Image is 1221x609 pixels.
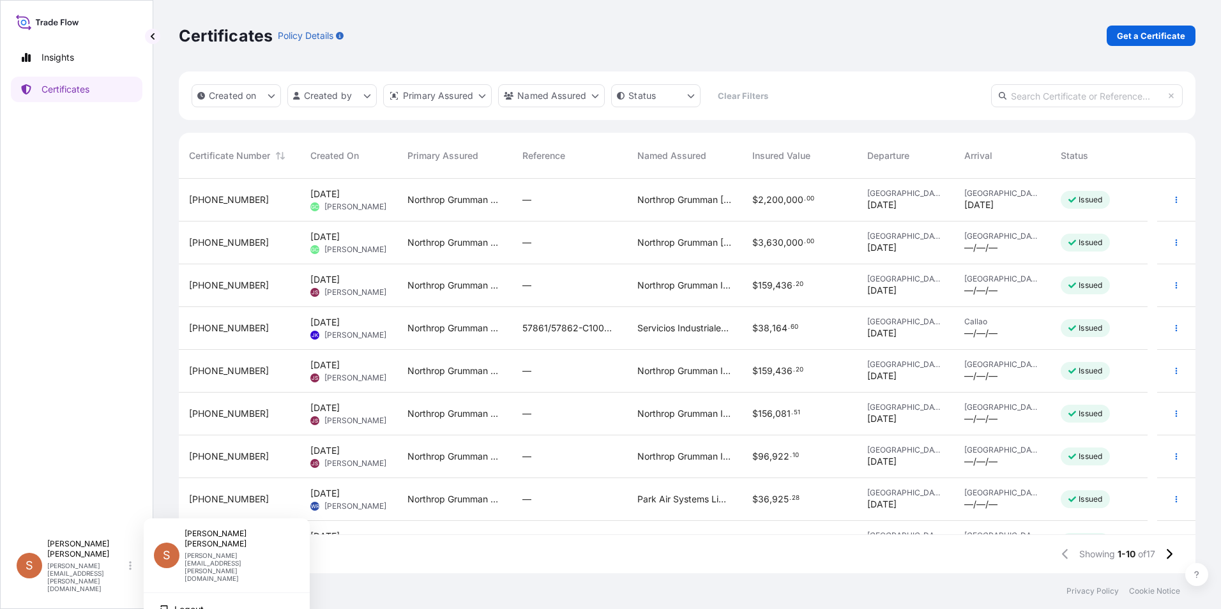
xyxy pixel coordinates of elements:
[407,450,502,463] span: Northrop Grumman Corporation
[773,409,775,418] span: ,
[758,324,770,333] span: 38
[784,195,786,204] span: ,
[772,324,787,333] span: 164
[324,202,386,212] span: [PERSON_NAME]
[407,236,502,249] span: Northrop Grumman Corporation
[522,365,531,377] span: —
[407,279,502,292] span: Northrop Grumman Corporation
[1079,548,1115,560] span: Showing
[758,238,764,247] span: 3
[867,488,944,498] span: [GEOGRAPHIC_DATA]
[324,416,386,426] span: [PERSON_NAME]
[11,77,142,102] a: Certificates
[407,322,502,335] span: Northrop Grumman Corporation
[278,29,333,42] p: Policy Details
[324,244,386,255] span: [PERSON_NAME]
[324,458,386,469] span: [PERSON_NAME]
[517,89,586,102] p: Named Assured
[310,444,340,457] span: [DATE]
[964,498,997,511] span: —/—/—
[407,493,502,506] span: Northrop Grumman Corporation
[796,282,803,287] span: 20
[407,193,502,206] span: Northrop Grumman Corporation
[770,324,772,333] span: ,
[752,324,758,333] span: $
[498,84,605,107] button: cargoOwner Filter options
[964,188,1041,199] span: [GEOGRAPHIC_DATA]
[758,281,773,290] span: 159
[637,407,732,420] span: Northrop Grumman International Trading, Inc.
[867,402,944,412] span: [GEOGRAPHIC_DATA]
[310,316,340,329] span: [DATE]
[637,450,732,463] span: Northrop Grumman International Trading, Inc.
[867,455,897,468] span: [DATE]
[522,149,565,162] span: Reference
[324,373,386,383] span: [PERSON_NAME]
[964,359,1041,370] span: [GEOGRAPHIC_DATA]
[772,452,789,461] span: 922
[867,327,897,340] span: [DATE]
[1079,494,1102,504] p: Issued
[804,197,806,201] span: .
[766,195,784,204] span: 200
[790,453,792,458] span: .
[312,372,318,384] span: JS
[522,407,531,420] span: —
[786,195,803,204] span: 000
[407,149,478,162] span: Primary Assured
[775,281,793,290] span: 436
[964,274,1041,284] span: [GEOGRAPHIC_DATA]
[789,496,791,500] span: .
[522,322,617,335] span: 57861/57862-C10020821/C10020822-SP-2024-068
[407,365,502,377] span: Northrop Grumman Corporation
[758,495,770,504] span: 36
[310,230,340,243] span: [DATE]
[522,236,531,249] span: —
[752,149,810,162] span: Insured Value
[867,199,897,211] span: [DATE]
[964,199,994,211] span: [DATE]
[1107,26,1195,46] a: Get a Certificate
[707,86,778,106] button: Clear Filters
[964,488,1041,498] span: [GEOGRAPHIC_DATA]
[964,445,1041,455] span: [GEOGRAPHIC_DATA]
[764,238,766,247] span: ,
[807,239,814,244] span: 00
[770,495,772,504] span: ,
[185,529,289,549] p: [PERSON_NAME] [PERSON_NAME]
[312,286,318,299] span: JS
[964,530,1041,541] span: [GEOGRAPHIC_DATA]
[304,89,353,102] p: Created by
[964,149,992,162] span: Arrival
[867,445,944,455] span: [GEOGRAPHIC_DATA]
[47,539,126,559] p: [PERSON_NAME] [PERSON_NAME]
[1079,195,1102,205] p: Issued
[786,238,803,247] span: 000
[867,284,897,297] span: [DATE]
[964,412,997,425] span: —/—/—
[192,84,281,107] button: createdOn Filter options
[752,281,758,290] span: $
[1129,586,1180,596] a: Cookie Notice
[522,279,531,292] span: —
[775,366,793,375] span: 436
[804,239,806,244] span: .
[1079,237,1102,248] p: Issued
[310,188,340,200] span: [DATE]
[403,89,473,102] p: Primary Assured
[793,282,795,287] span: .
[47,562,126,592] p: [PERSON_NAME][EMAIL_ADDRESS][PERSON_NAME][DOMAIN_NAME]
[964,402,1041,412] span: [GEOGRAPHIC_DATA]
[324,330,386,340] span: [PERSON_NAME]
[752,238,758,247] span: $
[867,188,944,199] span: [GEOGRAPHIC_DATA]
[793,368,795,372] span: .
[794,410,800,415] span: 51
[522,493,531,506] span: —
[310,273,340,286] span: [DATE]
[752,366,758,375] span: $
[758,195,764,204] span: 2
[1079,323,1102,333] p: Issued
[964,284,997,297] span: —/—/—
